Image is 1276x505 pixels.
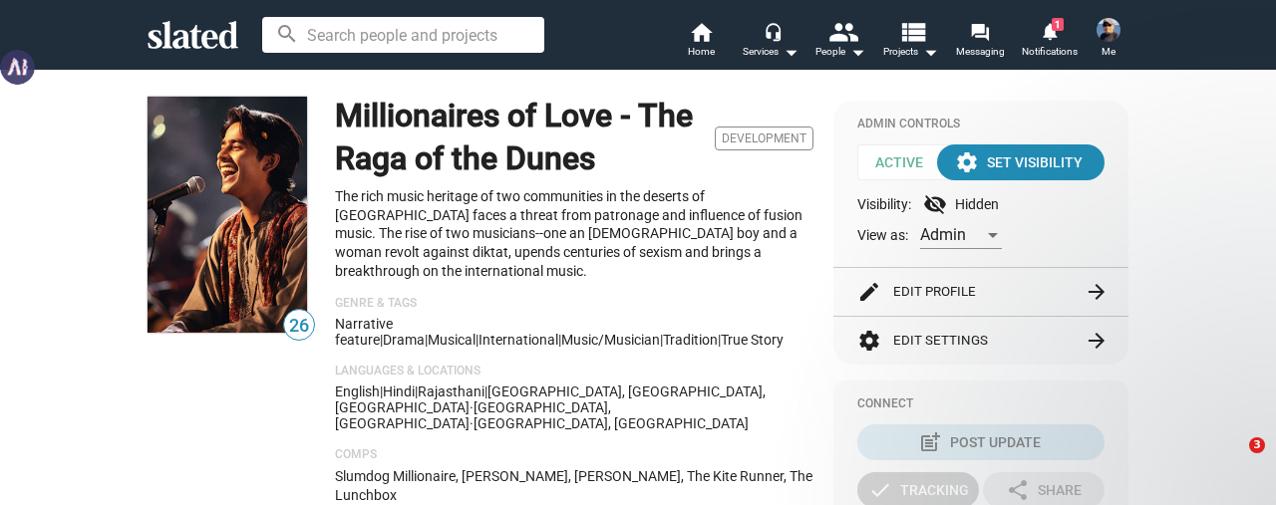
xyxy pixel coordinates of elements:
span: music/musician [561,332,660,348]
span: Projects [883,40,938,64]
span: | [484,383,487,399]
img: Mukesh Parikh [1097,18,1120,42]
mat-icon: notifications [1040,21,1059,40]
p: Comps [335,447,813,463]
mat-icon: view_list [898,17,927,46]
div: Connect [857,396,1105,412]
h1: Millionaires of Love - The Raga of the Dunes [335,95,707,179]
span: | [558,332,561,348]
button: People [805,20,875,64]
div: Services [743,40,798,64]
button: Services [736,20,805,64]
span: tradition [663,332,718,348]
mat-icon: arrow_forward [1085,329,1109,353]
span: Notifications [1022,40,1078,64]
span: Musical [428,332,476,348]
img: Millionaires of Love - The Raga of the Dunes [148,97,307,333]
span: 1 [1052,18,1064,31]
p: Genre & Tags [335,296,813,312]
div: Admin Controls [857,117,1105,132]
mat-icon: settings [955,150,979,174]
span: Me [1102,40,1116,64]
span: [GEOGRAPHIC_DATA], [GEOGRAPHIC_DATA] [335,399,611,431]
div: People [815,40,865,64]
a: 1Notifications [1015,20,1085,64]
input: Search people and projects [262,17,544,53]
p: Slumdog Millionaire, [PERSON_NAME], [PERSON_NAME], The Kite Runner, The Lunchbox [335,467,813,504]
span: Development [715,126,813,150]
mat-icon: home [689,20,713,44]
span: true story [721,332,784,348]
span: · [470,415,474,431]
span: Active [857,144,955,180]
span: | [425,332,428,348]
mat-icon: check [868,478,892,502]
span: international [478,332,558,348]
span: View as: [857,226,908,245]
span: English [335,383,380,399]
span: Hindi [383,383,415,399]
span: 26 [284,313,314,340]
span: | [660,332,663,348]
mat-icon: arrow_drop_down [845,40,869,64]
div: Visibility: Hidden [857,192,1105,216]
mat-icon: arrow_drop_down [918,40,942,64]
span: Rajasthani [418,383,484,399]
span: Home [688,40,715,64]
mat-icon: visibility_off [923,192,947,216]
button: Mukesh ParikhMe [1085,14,1132,66]
span: [GEOGRAPHIC_DATA], [GEOGRAPHIC_DATA], [GEOGRAPHIC_DATA] [335,383,766,415]
button: Post Update [857,424,1105,460]
mat-icon: settings [857,329,881,353]
button: Edit Profile [857,268,1105,316]
mat-icon: headset_mic [764,22,782,40]
span: Drama [383,332,425,348]
span: | [476,332,478,348]
mat-icon: post_add [918,430,942,454]
span: Narrative feature [335,316,393,348]
span: | [718,332,721,348]
span: Messaging [956,40,1005,64]
mat-icon: forum [970,22,989,41]
button: Set Visibility [937,144,1105,180]
span: Admin [920,225,966,244]
span: 3 [1249,437,1265,453]
a: Home [666,20,736,64]
span: | [415,383,418,399]
button: Edit Settings [857,317,1105,365]
mat-icon: people [828,17,857,46]
span: [GEOGRAPHIC_DATA], [GEOGRAPHIC_DATA] [474,415,749,431]
iframe: Intercom live chat [1208,437,1256,485]
p: The rich music heritage of two communities in the deserts of [GEOGRAPHIC_DATA] faces a threat fro... [335,187,813,280]
button: Projects [875,20,945,64]
mat-icon: arrow_drop_down [779,40,802,64]
mat-icon: share [1006,478,1030,502]
p: Languages & Locations [335,364,813,379]
span: | [380,383,383,399]
span: | [380,332,383,348]
mat-icon: arrow_forward [1085,280,1109,304]
div: Post Update [922,424,1041,460]
mat-icon: edit [857,280,881,304]
div: Set Visibility [959,144,1083,180]
span: · [470,399,474,415]
a: Messaging [945,20,1015,64]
